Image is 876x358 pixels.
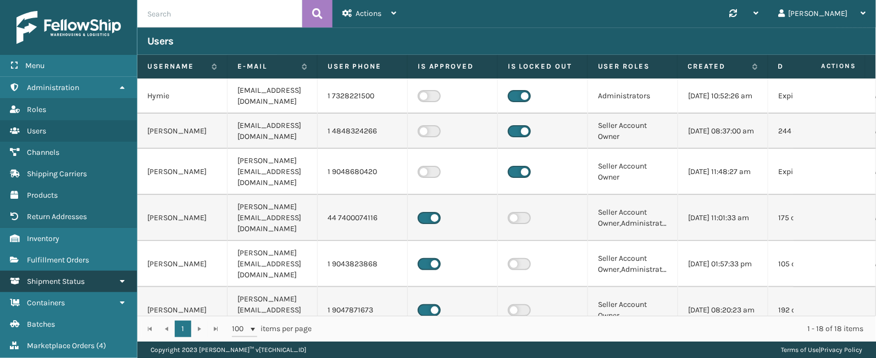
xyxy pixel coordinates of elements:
td: [PERSON_NAME] [137,149,228,195]
p: Copyright 2023 [PERSON_NAME]™ v [TECHNICAL_ID] [151,342,306,358]
td: [PERSON_NAME] [137,114,228,149]
span: Inventory [27,234,59,243]
span: Containers [27,298,65,307]
span: Actions [356,9,381,18]
td: [DATE] 10:52:26 am [678,79,768,114]
td: 175 days [768,195,858,241]
td: 105 days [768,241,858,287]
td: Seller Account Owner,Administrators [588,195,678,241]
td: [PERSON_NAME] [137,241,228,287]
td: [DATE] 08:20:23 am [678,287,768,333]
label: Created [688,61,747,71]
label: Days until password expires [778,61,837,71]
a: Privacy Policy [821,346,863,354]
td: 1 7328221500 [318,79,408,114]
span: Return Addresses [27,212,87,221]
td: Hymie [137,79,228,114]
span: Batches [27,320,55,329]
td: [EMAIL_ADDRESS][DOMAIN_NAME] [228,79,318,114]
td: 1 9047871673 [318,287,408,333]
span: Actions [786,57,863,75]
td: Expired [768,149,858,195]
span: 100 [232,323,248,334]
img: logo [16,11,121,44]
span: items per page [232,321,312,337]
h3: Users [147,35,174,48]
td: [PERSON_NAME][EMAIL_ADDRESS][DOMAIN_NAME] [228,195,318,241]
td: Seller Account Owner,Administrators [588,241,678,287]
td: 44 7400074116 [318,195,408,241]
label: User Roles [598,61,668,71]
td: 1 4848324266 [318,114,408,149]
span: Channels [27,148,59,157]
td: 192 days [768,287,858,333]
td: [PERSON_NAME][EMAIL_ADDRESS][DOMAIN_NAME] [228,241,318,287]
span: Marketplace Orders [27,341,95,350]
td: Seller Account Owner [588,114,678,149]
label: Is Approved [418,61,487,71]
a: Terms of Use [781,346,819,354]
td: [PERSON_NAME][EMAIL_ADDRESS][DOMAIN_NAME] [228,287,318,333]
td: 244 days [768,114,858,149]
span: Menu [25,61,45,70]
div: 1 - 18 of 18 items [328,323,864,334]
div: | [781,342,863,358]
td: [DATE] 01:57:33 pm [678,241,768,287]
a: 1 [175,321,191,337]
td: [DATE] 11:48:27 am [678,149,768,195]
td: [DATE] 11:01:33 am [678,195,768,241]
span: Fulfillment Orders [27,255,89,265]
td: [DATE] 08:37:00 am [678,114,768,149]
td: [EMAIL_ADDRESS][DOMAIN_NAME] [228,114,318,149]
td: [PERSON_NAME] [137,195,228,241]
td: Seller Account Owner [588,149,678,195]
td: Expired [768,79,858,114]
span: Shipping Carriers [27,169,87,178]
span: Shipment Status [27,277,85,286]
label: Is Locked Out [508,61,578,71]
td: Seller Account Owner [588,287,678,333]
span: Products [27,191,58,200]
label: E-mail [237,61,296,71]
td: [PERSON_NAME][EMAIL_ADDRESS][DOMAIN_NAME] [228,149,318,195]
span: Administration [27,83,79,92]
td: 1 9048680420 [318,149,408,195]
td: [PERSON_NAME] [137,287,228,333]
span: ( 4 ) [96,341,106,350]
span: Users [27,126,46,136]
span: Roles [27,105,46,114]
label: User phone [328,61,397,71]
td: Administrators [588,79,678,114]
label: Username [147,61,206,71]
td: 1 9043823868 [318,241,408,287]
